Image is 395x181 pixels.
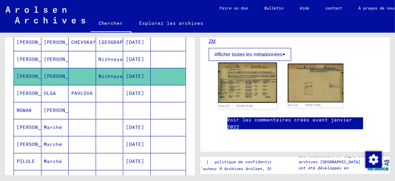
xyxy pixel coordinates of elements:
font: [DATE] [126,39,144,45]
font: [DATE] [126,73,144,79]
img: Arolsen_neg.svg [5,6,85,23]
font: [PERSON_NAME] [17,56,56,62]
font: Afficher toutes les métadonnées [214,52,282,57]
button: Afficher toutes les métadonnées [209,48,291,61]
font: [DATE] [126,141,144,147]
font: contact [326,5,342,11]
img: 001.jpg [218,63,277,103]
font: | [206,159,209,165]
a: DocID : 70687586 [288,103,321,107]
a: Explorez les archives [131,15,212,31]
font: Droits d'auteur © Archives Arolsen, 2021 [182,166,277,171]
font: PAVLOVA [71,90,93,96]
img: Modifier le consentement [365,151,382,168]
font: [DATE] [126,158,144,164]
font: Faire un don [220,5,248,11]
font: Voir les commentaires créés avant janvier 2022 [227,117,353,130]
font: Marché [44,124,62,130]
font: Nizhnaya [99,73,123,79]
font: [PERSON_NAME] [17,141,56,147]
font: [DATE] [126,90,144,96]
font: [PERSON_NAME] [44,73,84,79]
a: Chercher [91,15,131,33]
font: ont été développés en partenariat avec [299,165,349,177]
font: [PERSON_NAME] [17,124,56,130]
font: NOWAK [17,107,32,113]
font: [GEOGRAPHIC_DATA] [99,39,151,45]
font: [PERSON_NAME] [17,73,56,79]
font: [PERSON_NAME] [17,90,56,96]
font: [PERSON_NAME] [44,107,84,113]
font: Marché [44,141,62,147]
a: politique de confidentialité [209,159,290,166]
font: [DATE] [126,56,144,62]
font: OLGA [44,90,56,96]
font: politique de confidentialité [215,159,282,164]
font: Explorez les archives [139,20,204,26]
font: Aide [300,5,309,11]
font: Bulletin [265,5,284,11]
font: [PERSON_NAME] [17,39,56,45]
font: [DATE] [126,124,144,130]
a: DocID : 70687586 [219,104,253,108]
font: [PERSON_NAME] [44,56,84,62]
img: 002.jpg [288,64,344,102]
font: Nizhnaya [99,56,123,62]
font: Marché [44,158,62,164]
font: [PERSON_NAME] [44,39,84,45]
font: CHEVSKAYA [71,39,99,45]
font: PILULE [17,158,35,164]
font: Chercher [99,20,123,26]
a: Voir les commentaires créés avant janvier 2022 [227,116,363,131]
